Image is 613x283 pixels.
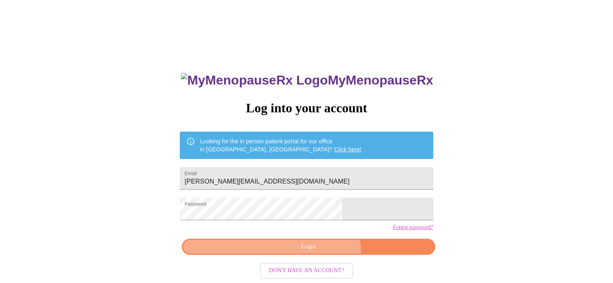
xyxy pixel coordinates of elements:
[200,134,362,157] div: Looking for the in person patient portal for our office in [GEOGRAPHIC_DATA], [GEOGRAPHIC_DATA]?
[181,73,328,88] img: MyMenopauseRx Logo
[334,146,362,153] a: Click here!
[258,266,355,273] a: Don't have an account?
[181,73,433,88] h3: MyMenopauseRx
[269,266,344,276] span: Don't have an account?
[393,224,433,231] a: Forgot password?
[180,101,433,116] h3: Log into your account
[191,242,426,252] span: Login
[260,263,353,279] button: Don't have an account?
[182,239,435,255] button: Login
